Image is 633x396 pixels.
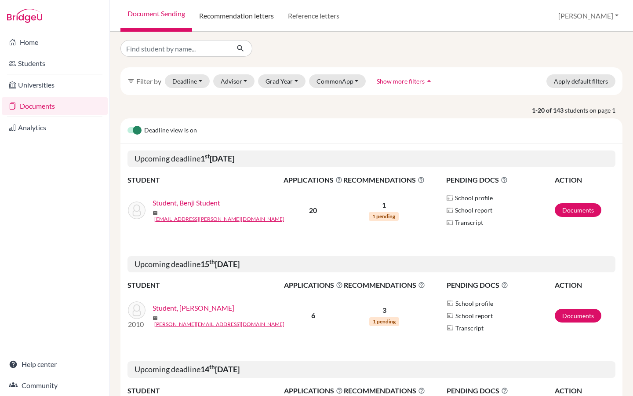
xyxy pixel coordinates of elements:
[455,193,493,202] span: School profile
[532,106,565,115] strong: 1-20 of 143
[2,33,108,51] a: Home
[2,377,108,394] a: Community
[555,309,601,323] a: Documents
[128,202,146,219] img: Student, Benji Student
[209,258,215,265] sup: th
[447,324,454,331] img: Parchments logo
[309,74,366,88] button: CommonApp
[447,312,454,319] img: Parchments logo
[284,175,342,185] span: APPLICATIONS
[127,174,283,186] th: STUDENT
[7,9,42,23] img: Bridge-U
[213,74,255,88] button: Advisor
[127,361,615,378] h5: Upcoming deadline
[343,175,425,185] span: RECOMMENDATIONS
[128,301,146,319] img: Student, Federico
[258,74,306,88] button: Grad Year
[447,280,554,290] span: PENDING DOCS
[2,119,108,136] a: Analytics
[128,319,146,330] p: 2010
[311,311,315,319] b: 6
[2,76,108,94] a: Universities
[447,300,454,307] img: Parchments logo
[309,206,317,214] b: 20
[2,97,108,115] a: Documents
[2,55,108,72] a: Students
[554,174,615,186] th: ACTION
[284,280,343,290] span: APPLICATIONS
[455,323,484,333] span: Transcript
[455,205,492,215] span: School report
[200,259,240,269] b: 15 [DATE]
[369,74,441,88] button: Show more filtersarrow_drop_up
[205,153,210,160] sup: st
[127,150,615,167] h5: Upcoming deadline
[455,218,483,227] span: Transcript
[154,215,284,223] a: [EMAIL_ADDRESS][PERSON_NAME][DOMAIN_NAME]
[284,385,343,396] span: APPLICATIONS
[144,125,197,136] span: Deadline view is on
[127,279,284,291] th: STUDENT
[446,207,453,214] img: Parchments logo
[153,198,220,208] a: Student, Benji Student
[120,40,229,57] input: Find student by name...
[554,279,615,291] th: ACTION
[165,74,210,88] button: Deadline
[127,77,135,84] i: filter_list
[446,219,453,226] img: Parchments logo
[425,77,433,85] i: arrow_drop_up
[369,212,399,221] span: 1 pending
[447,385,554,396] span: PENDING DOCS
[446,175,554,185] span: PENDING DOCS
[344,385,425,396] span: RECOMMENDATIONS
[565,106,622,115] span: students on page 1
[344,305,425,315] p: 3
[154,320,284,328] a: [PERSON_NAME][EMAIL_ADDRESS][DOMAIN_NAME]
[153,210,158,216] span: mail
[369,317,399,326] span: 1 pending
[200,364,240,374] b: 14 [DATE]
[153,303,234,313] a: Student, [PERSON_NAME]
[455,311,493,320] span: School report
[455,299,493,308] span: School profile
[127,256,615,273] h5: Upcoming deadline
[2,356,108,373] a: Help center
[136,77,161,85] span: Filter by
[377,77,425,85] span: Show more filters
[343,200,425,210] p: 1
[209,363,215,370] sup: th
[200,154,234,163] b: 1 [DATE]
[555,203,601,217] a: Documents
[344,280,425,290] span: RECOMMENDATIONS
[446,194,453,202] img: Parchments logo
[546,74,615,88] button: Apply default filters
[153,315,158,321] span: mail
[554,7,622,24] button: [PERSON_NAME]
